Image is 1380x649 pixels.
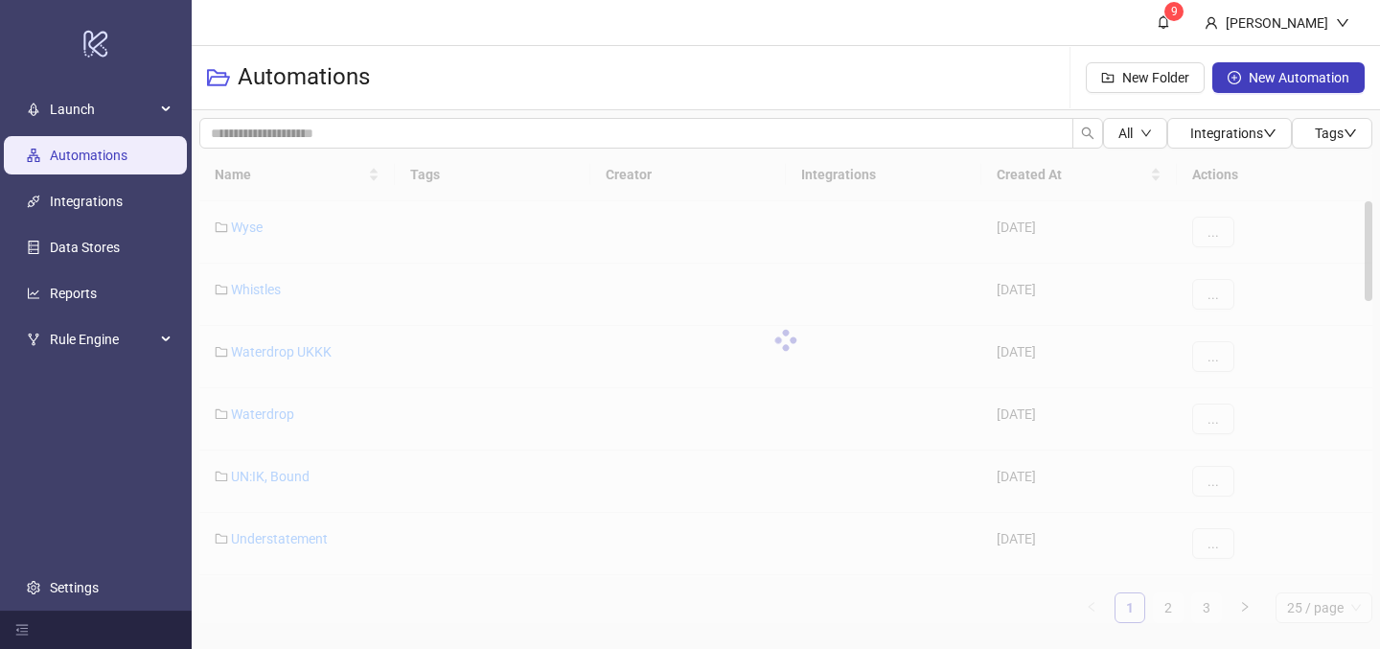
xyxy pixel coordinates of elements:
[50,287,97,302] a: Reports
[1336,16,1349,30] span: down
[50,195,123,210] a: Integrations
[1101,71,1115,84] span: folder-add
[1171,5,1178,18] span: 9
[50,321,155,359] span: Rule Engine
[1140,127,1152,139] span: down
[50,149,127,164] a: Automations
[1103,118,1167,149] button: Alldown
[1205,16,1218,30] span: user
[1218,12,1336,34] div: [PERSON_NAME]
[1249,70,1349,85] span: New Automation
[1263,127,1276,140] span: down
[15,623,29,637] span: menu-fold
[27,334,40,347] span: fork
[1344,127,1357,140] span: down
[1086,62,1205,93] button: New Folder
[1167,118,1292,149] button: Integrationsdown
[1190,126,1276,141] span: Integrations
[1228,71,1241,84] span: plus-circle
[1157,15,1170,29] span: bell
[1292,118,1372,149] button: Tagsdown
[1118,126,1133,141] span: All
[1212,62,1365,93] button: New Automation
[27,104,40,117] span: rocket
[1164,2,1184,21] sup: 9
[238,62,370,93] h3: Automations
[1122,70,1189,85] span: New Folder
[1081,127,1094,140] span: search
[50,241,120,256] a: Data Stores
[50,91,155,129] span: Launch
[207,66,230,89] span: folder-open
[50,580,99,595] a: Settings
[1315,126,1357,141] span: Tags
